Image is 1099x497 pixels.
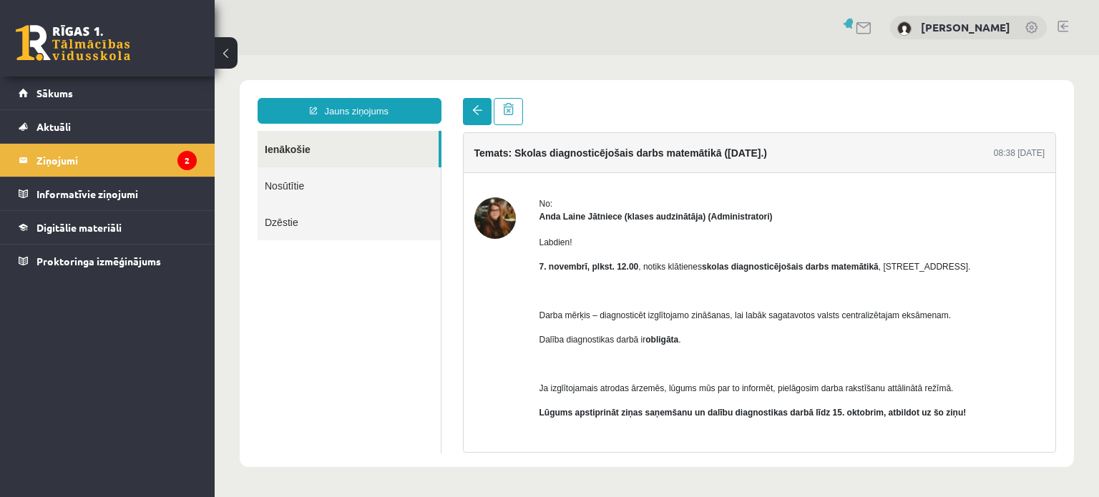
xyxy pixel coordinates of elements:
[325,280,467,290] span: Dalība diagnostikas darbā ir .
[36,144,197,177] legend: Ziņojumi
[260,142,301,184] img: Anda Laine Jātniece (klases audzinātāja)
[325,207,424,217] strong: 7. novembrī, plkst. 12.00
[36,120,71,133] span: Aktuāli
[43,149,226,185] a: Dzēstie
[43,43,227,69] a: Jauns ziņojums
[325,207,756,217] span: , notiks klātienes , [STREET_ADDRESS].
[431,280,464,290] strong: obligāta
[36,87,73,99] span: Sākums
[325,255,737,265] span: Darba mērķis – diagnosticēt izglītojamo zināšanas, lai labāk sagatavotos valsts centralizētajam e...
[177,151,197,170] i: 2
[921,20,1010,34] a: [PERSON_NAME]
[325,353,752,363] b: Lūgums apstiprināt ziņas saņemšanu un dalību diagnostikas darbā līdz 15. oktobrim, atbildot uz šo...
[36,221,122,234] span: Digitālie materiāli
[779,92,830,104] div: 08:38 [DATE]
[325,328,739,338] span: Ja izglītojamais atrodas ārzemēs, lūgums mūs par to informēt, pielāgosim darba rakstīšanu attālin...
[19,245,197,277] a: Proktoringa izmēģinājums
[19,77,197,109] a: Sākums
[19,144,197,177] a: Ziņojumi2
[325,182,358,192] span: Labdien!
[325,157,558,167] strong: Anda Laine Jātniece (klases audzinātāja) (Administratori)
[36,177,197,210] legend: Informatīvie ziņojumi
[16,25,130,61] a: Rīgas 1. Tālmācības vidusskola
[19,177,197,210] a: Informatīvie ziņojumi
[325,142,756,155] div: No:
[19,211,197,244] a: Digitālie materiāli
[897,21,912,36] img: Andris Tāre
[43,112,226,149] a: Nosūtītie
[487,207,664,217] strong: skolas diagnosticējošais darbs matemātikā
[43,76,224,112] a: Ienākošie
[36,255,161,267] span: Proktoringa izmēģinājums
[19,110,197,143] a: Aktuāli
[260,92,553,104] h4: Temats: Skolas diagnosticējošais darbs matemātikā ([DATE].)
